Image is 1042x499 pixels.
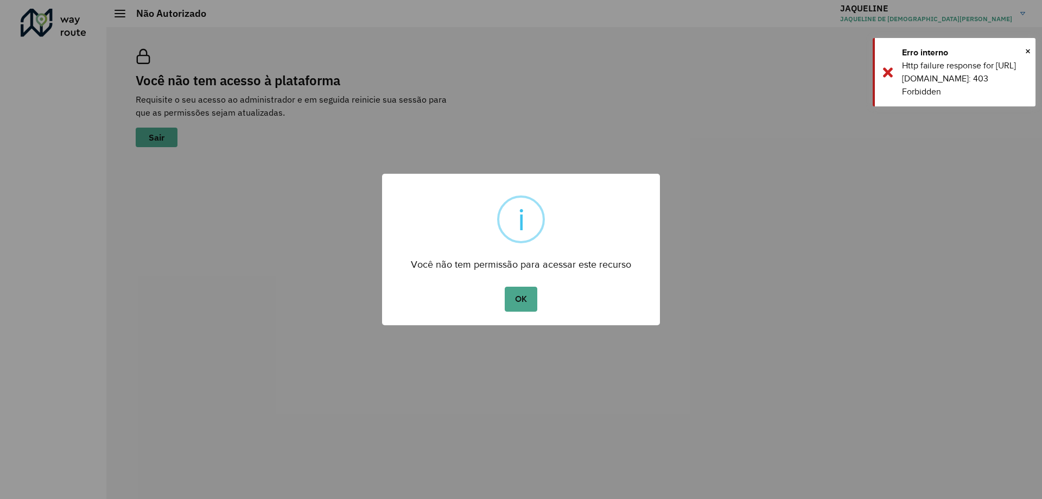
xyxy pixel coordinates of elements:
[505,287,537,312] button: OK
[902,59,1027,98] div: Http failure response for [URL][DOMAIN_NAME]: 403 Forbidden
[1025,43,1031,59] span: ×
[382,249,660,273] div: Você não tem permissão para acessar este recurso
[1025,43,1031,59] button: Close
[518,198,525,241] div: i
[902,46,1027,59] div: Erro interno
